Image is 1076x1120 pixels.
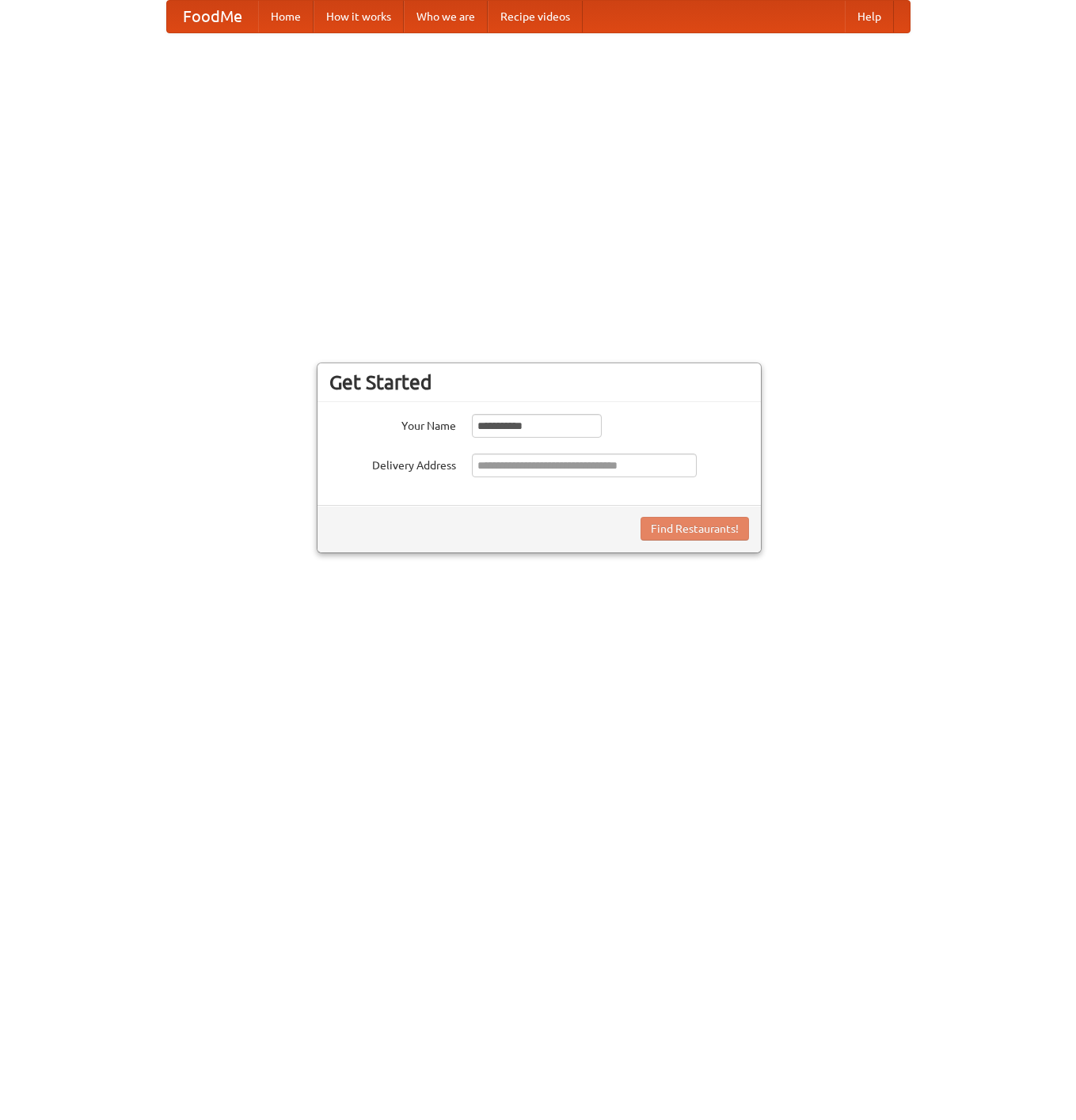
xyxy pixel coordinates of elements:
a: FoodMe [167,1,258,32]
label: Delivery Address [329,454,456,473]
a: Home [258,1,314,32]
a: Who we are [404,1,488,32]
a: Help [845,1,894,32]
a: Recipe videos [488,1,583,32]
h3: Get Started [329,370,749,394]
a: How it works [314,1,404,32]
label: Your Name [329,414,456,434]
button: Find Restaurants! [641,517,749,541]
